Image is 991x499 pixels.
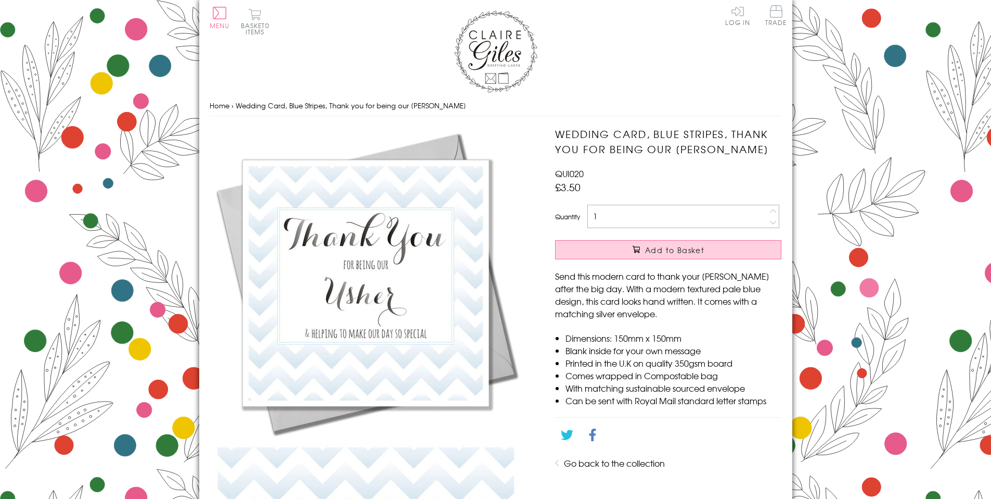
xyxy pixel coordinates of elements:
h1: Wedding Card, Blue Stripes, Thank you for being our [PERSON_NAME] [555,127,781,157]
label: Quantity [555,212,580,221]
span: Wedding Card, Blue Stripes, Thank you for being our [PERSON_NAME] [236,101,466,110]
span: Add to Basket [645,245,704,255]
li: Dimensions: 150mm x 150mm [565,332,781,344]
li: Blank inside for your own message [565,344,781,357]
span: Menu [210,21,230,30]
span: £3.50 [555,180,581,194]
li: Printed in the U.K on quality 350gsm board [565,357,781,369]
span: Trade [765,5,787,26]
button: Add to Basket [555,240,781,259]
a: Home [210,101,229,110]
li: Can be sent with Royal Mail standard letter stamps [565,394,781,407]
p: Send this modern card to thank your [PERSON_NAME] after the big day. With a modern textured pale ... [555,270,781,320]
img: Wedding Card, Blue Stripes, Thank you for being our Usher [210,127,522,439]
img: Claire Giles Greetings Cards [454,10,537,93]
span: 0 items [246,21,269,36]
span: QUI020 [555,167,584,180]
a: Go back to the collection [564,457,665,469]
button: Menu [210,7,230,29]
li: Comes wrapped in Compostable bag [565,369,781,382]
nav: breadcrumbs [210,95,782,117]
span: › [231,101,234,110]
a: Log In [725,5,750,26]
button: Basket0 items [241,8,269,35]
a: Trade [765,5,787,28]
li: With matching sustainable sourced envelope [565,382,781,394]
